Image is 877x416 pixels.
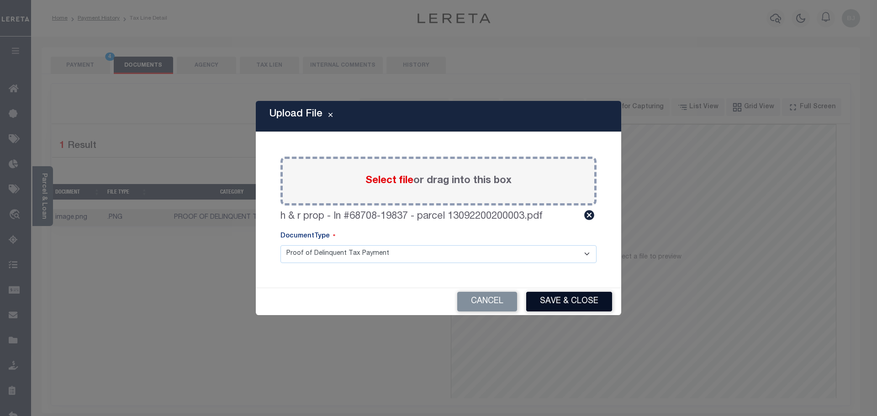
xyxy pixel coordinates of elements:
[280,209,543,224] label: h & r prop - ln #68708-19837 - parcel 13092200200003.pdf
[526,292,612,311] button: Save & Close
[365,174,512,189] label: or drag into this box
[322,111,338,122] button: Close
[269,108,322,120] h5: Upload File
[365,176,413,186] span: Select file
[457,292,517,311] button: Cancel
[280,232,335,242] label: DocumentType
